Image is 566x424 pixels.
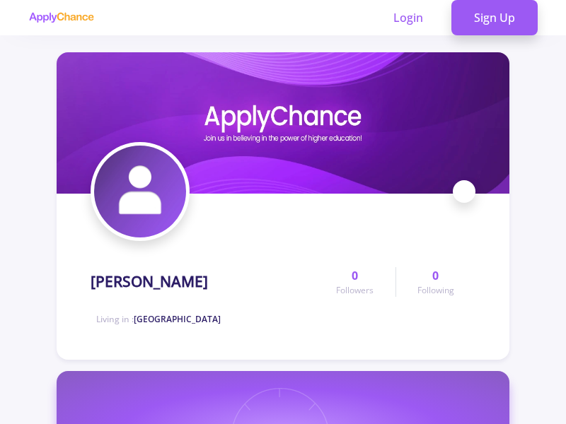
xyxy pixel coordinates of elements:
span: Living in : [96,313,221,325]
h1: [PERSON_NAME] [91,273,208,290]
img: kimia salimiavatar [94,146,186,237]
span: 0 [352,267,358,284]
span: [GEOGRAPHIC_DATA] [134,313,221,325]
span: 0 [432,267,439,284]
span: Followers [336,284,374,297]
a: 0Followers [315,267,395,297]
span: Following [417,284,454,297]
img: kimia salimicover image [57,52,509,194]
img: applychance logo text only [28,12,94,23]
a: 0Following [395,267,475,297]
